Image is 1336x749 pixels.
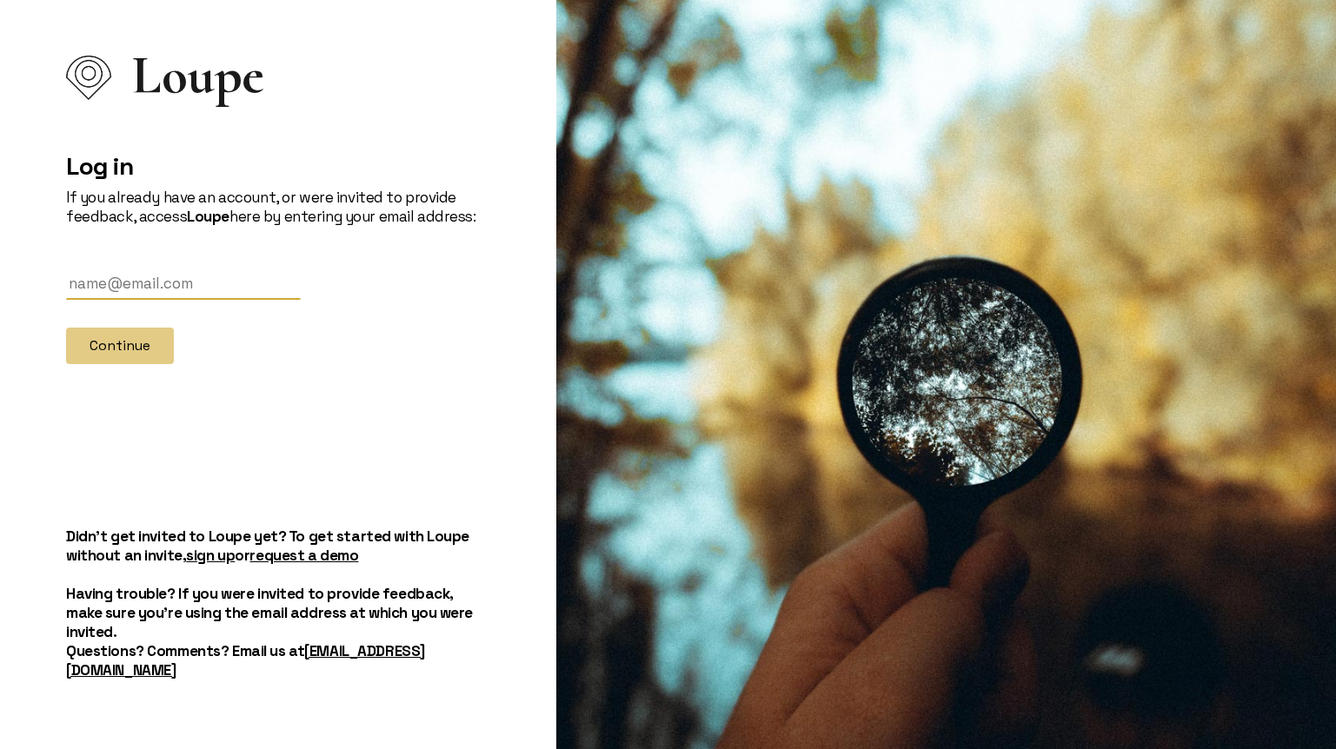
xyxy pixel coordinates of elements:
button: Continue [66,328,174,364]
a: request a demo [249,546,358,565]
p: If you already have an account, or were invited to provide feedback, access here by entering your... [66,188,490,226]
h5: Didn't get invited to Loupe yet? To get started with Loupe without an invite, or Having trouble? ... [66,527,490,679]
strong: Loupe [187,207,229,226]
a: sign up [186,546,235,565]
img: Loupe Logo [66,56,111,100]
span: Loupe [132,66,264,85]
a: [EMAIL_ADDRESS][DOMAIN_NAME] [66,641,425,679]
h2: Log in [66,151,490,181]
input: Email Address [66,268,301,300]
